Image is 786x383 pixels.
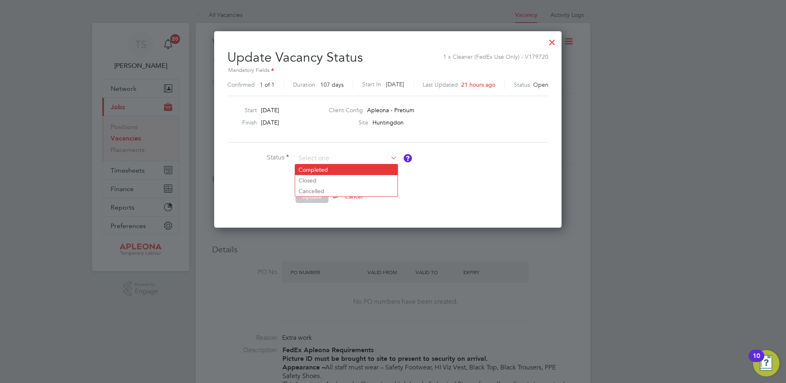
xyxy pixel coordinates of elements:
input: Select one [296,152,397,165]
span: 107 days [320,81,344,88]
label: Start In [362,79,381,90]
li: Cancelled [295,186,398,196]
span: [DATE] [386,81,404,88]
label: Client Config [329,106,363,114]
li: Closed [295,175,398,186]
div: 10 [753,356,760,367]
label: Last Updated [423,81,458,88]
label: Start [224,106,257,114]
li: Completed [295,164,398,175]
span: Open [533,81,548,88]
button: Open Resource Center, 10 new notifications [753,350,779,376]
label: Duration [293,81,315,88]
li: or [227,190,474,211]
h2: Update Vacancy Status [227,43,548,92]
span: [DATE] [261,106,279,114]
label: Site [329,119,368,126]
label: Confirmed [227,81,255,88]
span: 1 of 1 [260,81,275,88]
span: Huntingdon [372,119,404,126]
span: Apleona - Pretium [367,106,414,114]
span: [DATE] [261,119,279,126]
label: Finish [224,119,257,126]
span: 21 hours ago [461,81,495,88]
label: Status [514,81,530,88]
label: Status [227,153,289,162]
button: Vacancy Status Definitions [404,154,412,162]
span: 1 x Cleaner (FedEx Use Only) - V179720 [443,49,548,60]
div: Mandatory Fields [227,66,548,75]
